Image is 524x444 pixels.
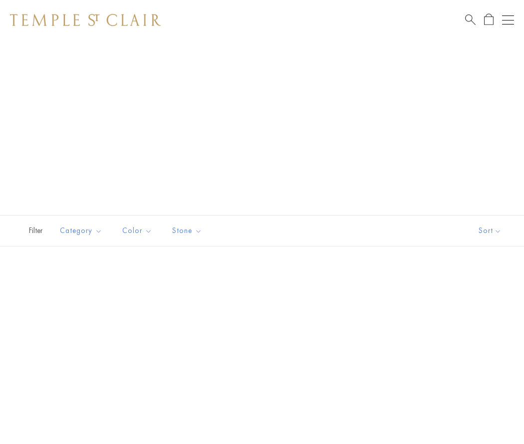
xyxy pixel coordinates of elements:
[10,14,161,26] img: Temple St. Clair
[52,219,110,242] button: Category
[117,224,160,237] span: Color
[484,13,494,26] a: Open Shopping Bag
[167,224,210,237] span: Stone
[502,14,514,26] button: Open navigation
[465,13,476,26] a: Search
[165,219,210,242] button: Stone
[456,215,524,246] button: Show sort by
[115,219,160,242] button: Color
[55,224,110,237] span: Category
